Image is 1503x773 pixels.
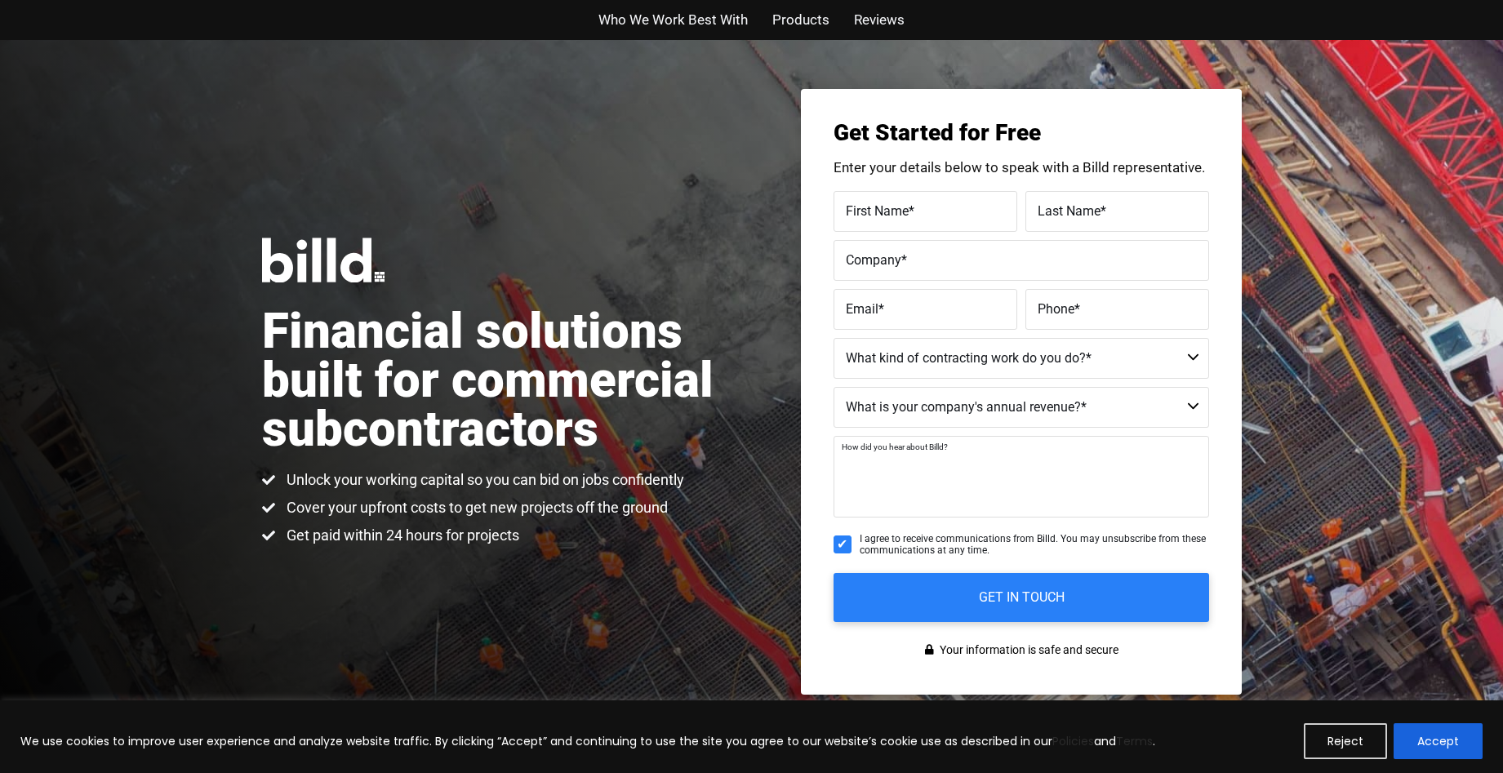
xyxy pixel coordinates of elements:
p: Enter your details below to speak with a Billd representative. [834,161,1209,175]
input: I agree to receive communications from Billd. You may unsubscribe from these communications at an... [834,535,852,553]
a: Reviews [854,8,905,32]
a: Products [772,8,829,32]
span: Phone [1038,300,1074,316]
h3: Get Started for Free [834,122,1209,144]
button: Reject [1304,723,1387,759]
span: First Name [846,202,909,218]
span: Get paid within 24 hours for projects [282,526,519,545]
input: GET IN TOUCH [834,573,1209,622]
button: Accept [1394,723,1483,759]
span: Email [846,300,878,316]
span: Unlock your working capital so you can bid on jobs confidently [282,470,684,490]
span: How did you hear about Billd? [842,442,948,451]
span: I agree to receive communications from Billd. You may unsubscribe from these communications at an... [860,533,1209,557]
h1: Financial solutions built for commercial subcontractors [262,307,752,454]
span: Cover your upfront costs to get new projects off the ground [282,498,668,518]
a: Terms [1116,733,1153,749]
a: Policies [1052,733,1094,749]
span: Last Name [1038,202,1101,218]
span: Company [846,251,901,267]
a: Who We Work Best With [598,8,748,32]
p: We use cookies to improve user experience and analyze website traffic. By clicking “Accept” and c... [20,731,1155,751]
span: Your information is safe and secure [936,638,1118,662]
